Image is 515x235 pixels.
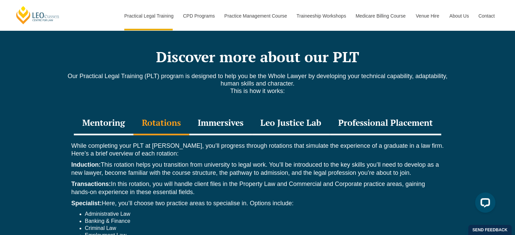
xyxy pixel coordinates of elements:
a: [PERSON_NAME] Centre for Law [15,5,60,25]
p: While completing your PLT at [PERSON_NAME], you’ll progress through rotations that simulate the e... [71,142,444,158]
a: Traineeship Workshops [292,1,350,30]
div: Professional Placement [330,112,441,135]
div: Immersives [189,112,252,135]
p: Our Practical Legal Training (PLT) program is designed to help you be the Whole Lawyer by develop... [65,72,451,95]
div: Leo Justice Lab [252,112,330,135]
strong: Specialist: [71,200,102,207]
p: Here, you’ll choose two practice areas to specialise in. Options include: [71,199,444,207]
li: Banking & Finance [85,218,444,225]
a: Practical Legal Training [119,1,178,30]
div: Mentoring [74,112,133,135]
li: Administrative Law [85,211,444,218]
strong: Induction: [71,161,101,168]
a: Contact [473,1,500,30]
li: Criminal Law [85,225,444,232]
strong: Transactions: [71,181,111,187]
a: CPD Programs [178,1,219,30]
a: Venue Hire [411,1,444,30]
p: This rotation helps you transition from university to legal work. You’ll be introduced to the key... [71,161,444,177]
a: Practice Management Course [219,1,292,30]
div: Rotations [133,112,189,135]
p: In this rotation, you will handle client files in the Property Law and Commercial and Corporate p... [71,180,444,196]
a: Medicare Billing Course [350,1,411,30]
a: About Us [444,1,473,30]
iframe: LiveChat chat widget [470,190,498,218]
h2: Discover more about our PLT [65,48,451,65]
